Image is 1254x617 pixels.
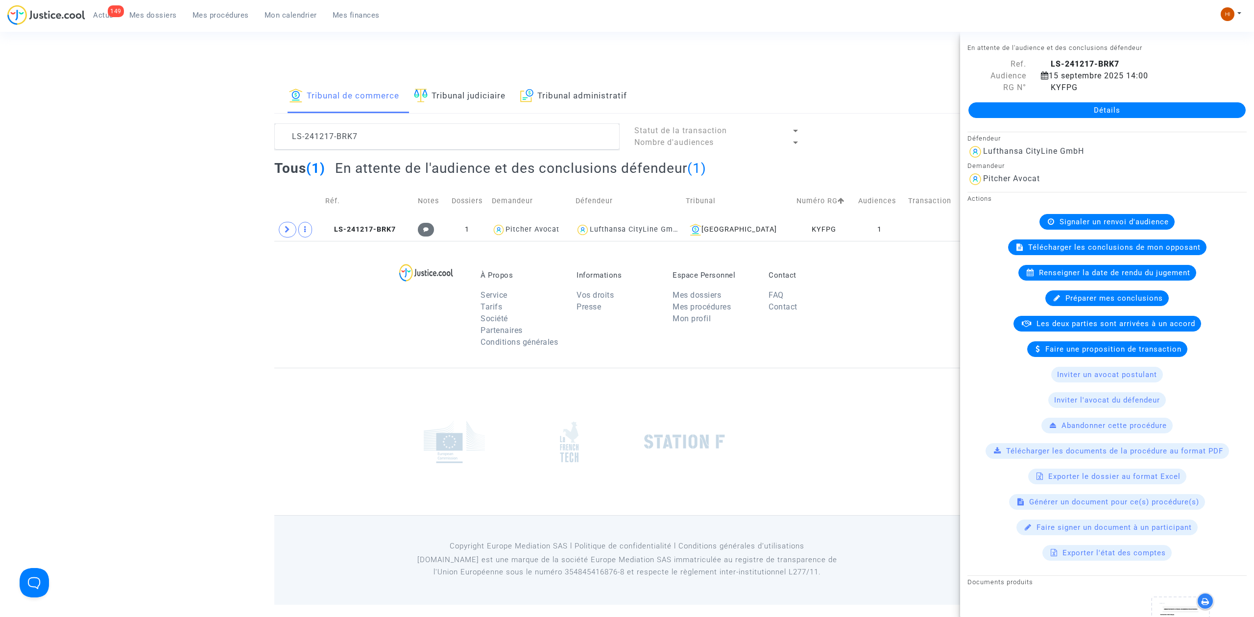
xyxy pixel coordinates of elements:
[1045,345,1182,354] span: Faire une proposition de transaction
[322,184,414,218] td: Réf.
[967,135,1001,142] small: Défendeur
[520,80,627,113] a: Tribunal administratif
[590,225,683,234] div: Lufthansa CityLine GmbH
[855,184,905,218] td: Audiences
[335,160,706,177] h2: En attente de l'audience et des conclusions défendeur
[769,290,784,300] a: FAQ
[967,44,1142,51] small: En attente de l'audience et des conclusions défendeur
[129,11,177,20] span: Mes dossiers
[793,218,855,241] td: KYFPG
[960,58,1034,70] div: Ref.
[1037,523,1192,532] span: Faire signer un document à un participant
[492,223,506,237] img: icon-user.svg
[414,184,446,218] td: Notes
[481,271,562,280] p: À Propos
[1006,447,1223,455] span: Télécharger les documents de la procédure au format PDF
[7,5,85,25] img: jc-logo.svg
[446,184,488,218] td: Dossiers
[1057,370,1157,379] span: Inviter un avocat postulant
[414,80,506,113] a: Tribunal judiciaire
[673,314,711,323] a: Mon profil
[414,89,428,102] img: icon-faciliter-sm.svg
[560,421,579,463] img: french_tech.png
[488,184,573,218] td: Demandeur
[265,11,317,20] span: Mon calendrier
[983,146,1084,156] div: Lufthansa CityLine GmbH
[769,271,850,280] p: Contact
[481,290,507,300] a: Service
[682,184,793,218] td: Tribunal
[1062,548,1166,557] span: Exporter l'état des comptes
[1037,319,1195,328] span: Les deux parties sont arrivées à un accord
[855,218,905,241] td: 1
[520,89,533,102] img: icon-archive.svg
[634,138,714,147] span: Nombre d'audiences
[967,578,1033,586] small: Documents produits
[306,160,325,176] span: (1)
[687,160,706,176] span: (1)
[967,171,983,187] img: icon-user.svg
[983,174,1040,183] div: Pitcher Avocat
[577,290,614,300] a: Vos droits
[793,184,855,218] td: Numéro RG
[289,80,399,113] a: Tribunal de commerce
[1054,396,1160,404] span: Inviter l'avocat du défendeur
[1034,70,1230,82] div: 15 septembre 2025 14:00
[1221,7,1234,21] img: fc99b196863ffcca57bb8fe2645aafd9
[325,225,396,234] span: LS-241217-BRK7
[1051,59,1119,69] b: LS-241217-BRK7
[673,290,721,300] a: Mes dossiers
[404,554,850,578] p: [DOMAIN_NAME] est une marque de la société Europe Mediation SAS immatriculée au registre de tr...
[1060,217,1169,226] span: Signaler un renvoi d'audience
[1039,268,1190,277] span: Renseigner la date de rendu du jugement
[769,302,797,311] a: Contact
[1061,421,1167,430] span: Abandonner cette procédure
[424,421,485,463] img: europe_commision.png
[690,224,701,236] img: icon-banque.svg
[960,82,1034,94] div: RG N°
[333,11,380,20] span: Mes finances
[1041,83,1078,92] span: KYFPG
[572,184,682,218] td: Défendeur
[446,218,488,241] td: 1
[108,5,124,17] div: 149
[960,70,1034,82] div: Audience
[1048,472,1181,481] span: Exporter le dossier au format Excel
[967,144,983,160] img: icon-user.svg
[399,264,454,282] img: logo-lg.svg
[481,337,558,347] a: Conditions générales
[481,302,502,311] a: Tarifs
[93,11,114,20] span: Actus
[506,225,559,234] div: Pitcher Avocat
[193,11,249,20] span: Mes procédures
[576,223,590,237] img: icon-user.svg
[967,195,992,202] small: Actions
[634,126,727,135] span: Statut de la transaction
[968,102,1246,118] a: Détails
[481,314,508,323] a: Société
[274,160,325,177] h2: Tous
[1029,498,1199,506] span: Générer un document pour ce(s) procédure(s)
[481,326,523,335] a: Partenaires
[20,568,49,597] iframe: Help Scout Beacon - Open
[1065,294,1163,303] span: Préparer mes conclusions
[577,271,658,280] p: Informations
[577,302,601,311] a: Presse
[967,162,1005,169] small: Demandeur
[644,434,725,449] img: stationf.png
[289,89,303,102] img: icon-banque.svg
[1028,243,1201,252] span: Télécharger les conclusions de mon opposant
[905,184,961,218] td: Transaction
[686,224,789,236] div: [GEOGRAPHIC_DATA]
[404,540,850,552] p: Copyright Europe Mediation SAS l Politique de confidentialité l Conditions générales d’utilisa...
[673,271,754,280] p: Espace Personnel
[673,302,731,311] a: Mes procédures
